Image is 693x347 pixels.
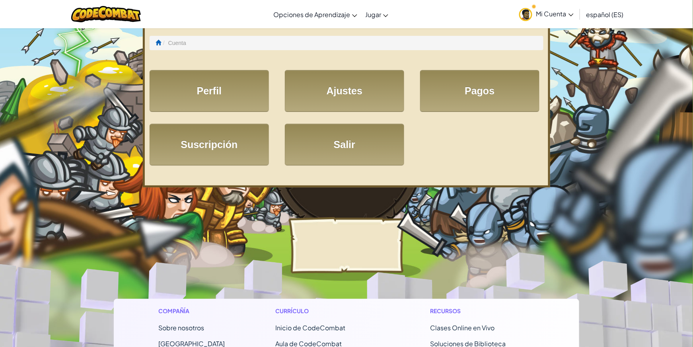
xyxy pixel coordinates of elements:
a: Clases Online en Vivo [430,324,495,332]
a: Opciones de Aprendizaje [269,4,361,25]
a: Suscripción [150,124,269,166]
a: Jugar [361,4,392,25]
a: español (ES) [582,4,628,25]
span: Inicio de CodeCombat [275,324,345,332]
h1: Recursos [430,307,535,315]
a: Sobre nosotros [158,324,204,332]
li: Cuenta [161,39,186,47]
h1: Currículo [275,307,380,315]
h1: Compañía [158,307,225,315]
a: Perfil [150,70,269,112]
img: avatar [519,8,532,21]
a: Ajustes [285,70,404,112]
a: Salir [285,124,404,166]
a: Pagos [420,70,539,112]
span: Mi Cuenta [536,10,574,18]
span: Opciones de Aprendizaje [273,10,350,19]
a: Mi Cuenta [515,2,578,27]
span: Jugar [365,10,381,19]
img: CodeCombat logo [71,6,141,22]
span: español (ES) [586,10,624,19]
